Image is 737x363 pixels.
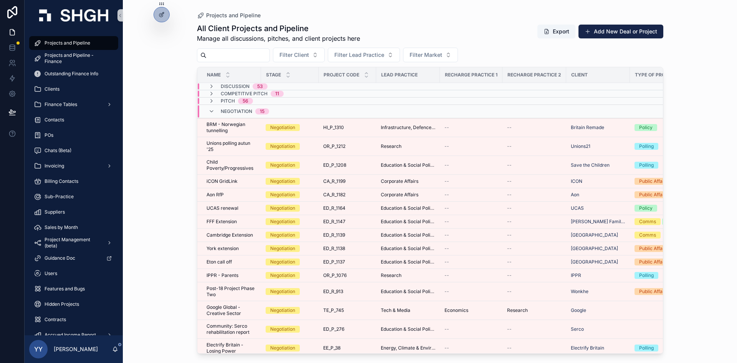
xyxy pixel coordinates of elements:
[507,288,562,295] a: --
[445,272,498,278] a: --
[221,108,252,114] span: Negotiation
[207,342,256,354] a: Electrify Britain - Losing Power
[323,143,345,149] span: OR_P_1212
[323,245,345,252] span: ED_R_1138
[381,288,435,295] span: Education & Social Policy
[571,124,604,131] a: Britain Remade
[270,143,295,150] div: Negotiation
[323,219,372,225] a: ED_R_1147
[507,192,562,198] a: --
[381,272,435,278] a: Research
[323,288,343,295] span: ED_R_913
[270,205,295,212] div: Negotiation
[571,272,581,278] a: IPPR
[270,191,295,198] div: Negotiation
[571,259,625,265] a: [GEOGRAPHIC_DATA]
[445,232,498,238] a: --
[270,245,295,252] div: Negotiation
[571,162,625,168] a: Save the Children
[445,124,498,131] a: --
[571,307,625,313] a: Google
[29,113,118,127] a: Contacts
[334,51,384,59] span: Filter Lead Practice
[266,345,314,351] a: Negotiation
[445,307,468,313] span: Economics
[639,124,653,131] div: Policy
[507,178,562,184] a: --
[207,121,256,134] a: BRM - Norwegian tunnelling
[635,124,687,131] a: Policy
[270,162,295,169] div: Negotiation
[207,159,256,171] a: Child Poverty/Progressives
[639,272,654,279] div: Polling
[207,192,256,198] a: Aon RfP
[270,272,295,279] div: Negotiation
[29,313,118,327] a: Contracts
[445,162,449,168] span: --
[571,326,625,332] a: Serco
[207,272,238,278] span: IPPR - Parents
[635,191,687,198] a: Public Affairs
[445,326,449,332] span: --
[571,124,625,131] a: Britain Remade
[445,288,498,295] a: --
[507,162,512,168] span: --
[381,205,435,211] a: Education & Social Policy
[323,192,345,198] span: CA_R_1182
[381,219,435,225] a: Education & Social Policy
[381,162,435,168] span: Education & Social Policy
[445,192,449,198] span: --
[207,304,256,317] span: Google Global - Creative Sector
[207,192,224,198] span: Aon RfP
[571,219,625,225] a: [PERSON_NAME] Family Foundation
[381,124,435,131] a: Infrastructure, Defence, Industrial, Transport
[571,259,618,265] a: [GEOGRAPHIC_DATA]
[266,218,314,225] a: Negotiation
[323,345,340,351] span: EE_P_38
[197,12,261,19] a: Projects and Pipeline
[323,162,372,168] a: ED_P_1208
[29,267,118,280] a: Users
[29,251,118,265] a: Guidance Doc
[207,205,238,211] span: UCAS renewal
[45,194,74,200] span: Sub-Practice
[571,326,584,332] a: Serco
[507,219,562,225] a: --
[207,259,256,265] a: Eton call off
[571,288,625,295] a: Wonkhe
[571,178,582,184] a: ICON
[639,259,668,265] div: Public Affairs
[507,288,512,295] span: --
[270,326,295,333] div: Negotiation
[266,178,314,185] a: Negotiation
[323,326,344,332] span: ED_P_276
[29,328,118,342] a: Accrued Income Report
[270,178,295,185] div: Negotiation
[639,288,668,295] div: Public Affairs
[571,245,618,252] a: [GEOGRAPHIC_DATA]
[571,143,625,149] a: Unions21
[207,323,256,335] a: Community: Serco rehabilitation report
[578,25,663,38] a: Add New Deal or Project
[273,48,325,62] button: Select Button
[445,162,498,168] a: --
[323,307,372,313] a: TE_P_745
[571,288,588,295] a: Wonkhe
[571,205,584,211] span: UCAS
[507,162,562,168] a: --
[571,272,625,278] a: IPPR
[29,98,118,111] a: Finance Tables
[571,232,618,238] a: [GEOGRAPHIC_DATA]
[25,31,123,335] div: scrollable content
[29,190,118,204] a: Sub-Practice
[445,232,449,238] span: --
[207,245,256,252] a: York extension
[381,245,435,252] span: Education & Social Policy
[381,178,418,184] span: Corporate Affairs
[45,301,79,307] span: Hidden Projects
